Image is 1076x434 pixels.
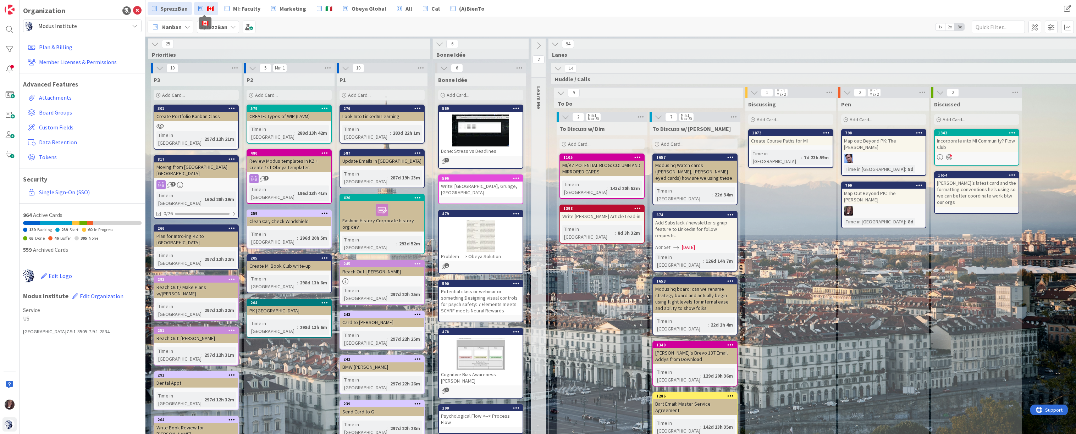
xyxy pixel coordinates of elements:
div: Time in [GEOGRAPHIC_DATA] [156,191,202,207]
div: 259Clean Car, Check Windshield [247,210,331,226]
span: 3 [171,182,176,187]
div: Update Emails in [GEOGRAPHIC_DATA] [340,156,424,166]
input: Quick Filter... [972,21,1025,33]
span: Add Card... [162,92,185,98]
div: 259 [247,210,331,217]
div: 129d 20h 36m [701,372,735,380]
div: 293 [154,276,238,283]
div: 293Reach Out / Make Plans w/[PERSON_NAME] [154,276,238,298]
span: 🇮🇹 [325,4,332,13]
a: 🇮🇹 [313,2,337,15]
div: 1343 [938,130,1019,135]
a: 205Create MI Book Club write-upTime in [GEOGRAPHIC_DATA]:298d 13h 6m [247,254,332,293]
div: Create Course Paths for MI [749,136,833,145]
div: 297d 12h 32m [203,306,236,314]
div: 297d 22h 25m [388,335,422,343]
div: 297d 22h 25m [388,290,422,298]
div: 1073 [752,130,833,135]
div: 1398 [560,205,644,212]
div: 874Add Substack / newsletter signup feature to LinkedIn for follow requests. [653,212,737,240]
div: 596Write: [GEOGRAPHIC_DATA], Grunge, [GEOGRAPHIC_DATA] [439,175,523,197]
span: : [387,174,388,182]
a: 1340[PERSON_NAME]'s Brevo 137 Email Addys from DownloadTime in [GEOGRAPHIC_DATA]:129d 20h 36m [652,341,738,386]
span: Data Retention [39,138,139,146]
div: Time in [GEOGRAPHIC_DATA] [249,319,297,335]
div: 251 [158,328,238,333]
a: 1654[PERSON_NAME]’s latest card and the formatting conventions he’s using so we can better coordi... [934,171,1019,214]
div: BMW [PERSON_NAME] [340,362,424,372]
div: MI/KZ POTENTIAL BLOG: COLUMN AND MIRRORED CARDS [560,161,644,176]
span: 1 [445,158,449,162]
span: SprezzBan [160,4,188,13]
div: 251Reach Out: [PERSON_NAME] [154,327,238,343]
div: 587Update Emails in [GEOGRAPHIC_DATA] [340,150,424,166]
a: 420Fashion History Corporate history org devTime in [GEOGRAPHIC_DATA]:293d 52m [340,194,425,254]
div: Time in [GEOGRAPHIC_DATA] [844,165,905,173]
div: Dental Appt [154,378,238,388]
div: Time in [GEOGRAPHIC_DATA] [342,376,387,391]
span: : [708,321,709,329]
div: 205Create MI Book Club write-up [247,255,331,271]
i: Not Set [655,244,671,250]
span: Add Card... [943,116,965,123]
div: 298d 13h 6m [298,323,329,331]
div: 479Problem ---> Obeya Solution [439,211,523,261]
span: Add Card... [661,141,684,147]
span: : [607,184,608,192]
div: 298d 13h 6m [298,279,329,286]
div: 579 [250,106,331,111]
a: Tokens [25,151,142,163]
div: Time in [GEOGRAPHIC_DATA] [156,251,202,267]
a: 242BMW [PERSON_NAME]Time in [GEOGRAPHIC_DATA]:297d 22h 26m [340,355,425,394]
div: Time in [GEOGRAPHIC_DATA] [249,185,294,201]
div: 1657 [653,154,737,161]
div: 569 [442,106,523,111]
span: : [712,191,713,199]
span: : [202,351,203,359]
div: Clean Car, Check Windshield [247,217,331,226]
div: 479 [439,211,523,217]
div: 817Moving from [GEOGRAPHIC_DATA] [GEOGRAPHIC_DATA] [154,156,238,178]
div: Create MI Book Club write-up [247,261,331,271]
div: 245 [343,261,424,266]
a: 204PK [GEOGRAPHIC_DATA]Time in [GEOGRAPHIC_DATA]:298d 13h 6m [247,299,332,338]
div: 1343Incorporate into MI Community? Flow Club [935,130,1019,152]
a: 259Clean Car, Check WindshieldTime in [GEOGRAPHIC_DATA]:296d 20h 5m [247,210,332,249]
span: All [405,4,412,13]
div: 243 [343,312,424,317]
div: 301 [158,106,238,111]
span: : [294,129,296,137]
img: TD [844,206,853,216]
span: Add Card... [255,92,278,98]
div: 8d [906,165,915,173]
div: Reach Out / Make Plans w/[PERSON_NAME] [154,283,238,298]
a: Single Sign-On (SSO) [25,186,142,199]
a: Member Licenses & Permissions [25,56,142,68]
div: 301Create Portfolio Kanban Class [154,105,238,121]
span: : [387,290,388,298]
div: 799Map Out Beyond PK: The [PERSON_NAME] [842,182,926,204]
div: Time in [GEOGRAPHIC_DATA] [156,302,202,318]
span: Tokens [39,153,139,161]
div: Time in [GEOGRAPHIC_DATA] [249,230,297,246]
div: Time in [GEOGRAPHIC_DATA] [655,253,703,269]
a: 480Review Modus templates in KZ + create 1st Obeya templatesTime in [GEOGRAPHIC_DATA]:196d 13h 41m [247,149,332,204]
div: Time in [GEOGRAPHIC_DATA] [249,275,297,290]
a: 569Done: Stress vs Deadlines [438,105,523,169]
div: 205 [247,255,331,261]
a: 243Card to [PERSON_NAME]Time in [GEOGRAPHIC_DATA]:297d 22h 25m [340,311,425,350]
div: Time in [GEOGRAPHIC_DATA] [156,131,202,147]
div: 478 [442,329,523,334]
div: 266 [154,225,238,232]
div: 569Done: Stress vs Deadlines [439,105,523,156]
div: 480 [250,151,331,156]
div: 590 [439,280,523,287]
a: Plan & Billing [25,41,142,54]
div: 291 [154,372,238,378]
div: 259 [250,211,331,216]
div: 196d 13h 41m [296,189,329,197]
div: 297d 12h 31m [203,351,236,359]
div: Time in [GEOGRAPHIC_DATA] [655,368,700,384]
div: 266 [158,226,238,231]
div: Fashion History Corporate history org dev [340,201,424,232]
